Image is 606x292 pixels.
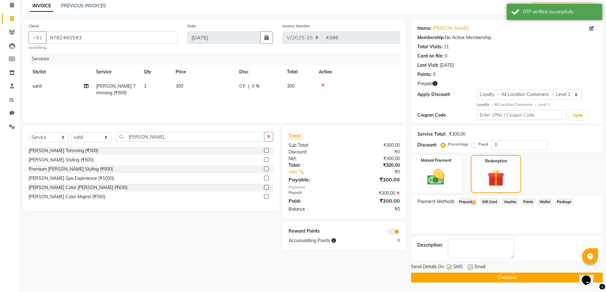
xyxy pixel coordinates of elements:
div: [PERSON_NAME] Trimming (₹500) [29,147,98,154]
div: 0 [433,71,435,78]
div: 0 [445,53,447,59]
div: ₹0 [354,169,405,175]
a: Add Tip [284,169,354,175]
div: Name: [417,25,432,32]
div: Accumulating Points [284,237,374,244]
span: 0 F [239,83,246,90]
span: Prepaid [417,80,433,87]
div: ₹300.00 [344,162,405,169]
input: Search by Name/Mobile/Email/Code [46,31,178,44]
div: Discount: [284,149,344,155]
div: ₹300.00 [344,176,405,183]
div: Membership: [417,34,445,41]
th: Service [92,65,140,79]
div: Net: [284,155,344,162]
span: Payment Methods [417,198,455,205]
div: 11 [444,44,449,50]
div: No Active Membership [417,34,596,41]
label: Client [29,23,39,29]
div: Card on file: [417,53,443,59]
button: +91 [29,31,46,44]
div: Balance : [284,206,344,213]
th: Stylist [29,65,92,79]
div: Payable: [284,176,344,183]
button: Apply [569,111,587,120]
span: sahil [32,83,42,89]
span: Prepaid [457,198,478,205]
div: Reward Points [284,228,344,235]
div: Description: [417,242,443,248]
button: Create New [533,3,569,12]
label: Manual Payment [421,158,451,163]
span: Email [475,263,485,271]
div: Prepaid [284,190,344,197]
input: Search or Scan [116,132,264,142]
small: searching... [29,45,178,51]
div: Apply Discount [417,91,477,98]
div: Paid: [284,197,344,205]
a: PREVIOUS INVOICES [61,3,106,9]
div: [PERSON_NAME] Color [PERSON_NAME] (₹630) [29,184,128,191]
div: [PERSON_NAME] Color Majirel (₹550) [29,194,105,200]
div: Sub Total: [284,142,344,149]
th: Qty [140,65,172,79]
span: 300 [287,83,295,89]
a: [PERSON_NAME] [433,25,469,32]
div: ₹300.00 [449,131,465,138]
button: Save [572,3,594,12]
div: Payments [289,185,400,190]
div: [PERSON_NAME] Styling (₹500) [29,157,94,163]
span: Total [289,132,303,139]
th: Action [315,65,400,79]
th: Total [283,65,315,79]
div: Coupon Code [417,112,477,119]
label: Percentage [448,141,469,147]
div: ₹300.00 [344,155,405,162]
span: Voucher [502,198,519,205]
img: _gift.svg [482,168,510,189]
div: ₹0 [344,149,405,155]
span: Package [555,198,574,205]
span: 1 [472,200,476,204]
span: Gift Card [480,198,499,205]
div: All Location Customers → Level 1 [477,102,596,107]
div: Discount: [417,142,437,148]
div: ₹300.00 [344,142,405,149]
span: Points [521,198,535,205]
div: Total: [284,162,344,169]
div: OTP verified successfully. [523,9,597,15]
div: ₹300.00 [344,190,405,197]
div: Points: [417,71,432,78]
input: Enter Offer / Coupon Code [477,110,567,120]
span: 0 % [252,83,260,90]
span: [PERSON_NAME] Trimming (₹500) [96,83,136,96]
div: ₹0 [344,206,405,213]
img: _cash.svg [422,167,450,187]
button: Checkout [411,273,603,282]
div: Total Visits: [417,44,442,50]
span: Send Details On [411,263,444,271]
span: Wallet [538,198,553,205]
label: Invoice Number [282,23,310,29]
label: Date [187,23,196,29]
a: INVOICE [30,0,53,12]
span: SMS [453,263,463,271]
div: Last Visit: [417,62,439,69]
div: Service Total: [417,131,446,138]
div: Services [29,53,405,65]
label: Redemption [485,158,507,164]
label: Fixed [478,141,488,147]
div: [PERSON_NAME] Spa Experience (₹1000) [29,175,114,182]
iframe: chat widget [579,267,600,286]
div: 0 [374,237,405,244]
span: | [248,83,249,90]
div: [DATE] [440,62,454,69]
strong: Loyalty → [477,102,494,107]
th: Price [172,65,235,79]
span: 1 [144,83,146,89]
th: Disc [235,65,283,79]
div: Premium [PERSON_NAME] Styling (₹500) [29,166,113,173]
span: 300 [176,83,183,89]
div: ₹300.00 [344,197,405,205]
